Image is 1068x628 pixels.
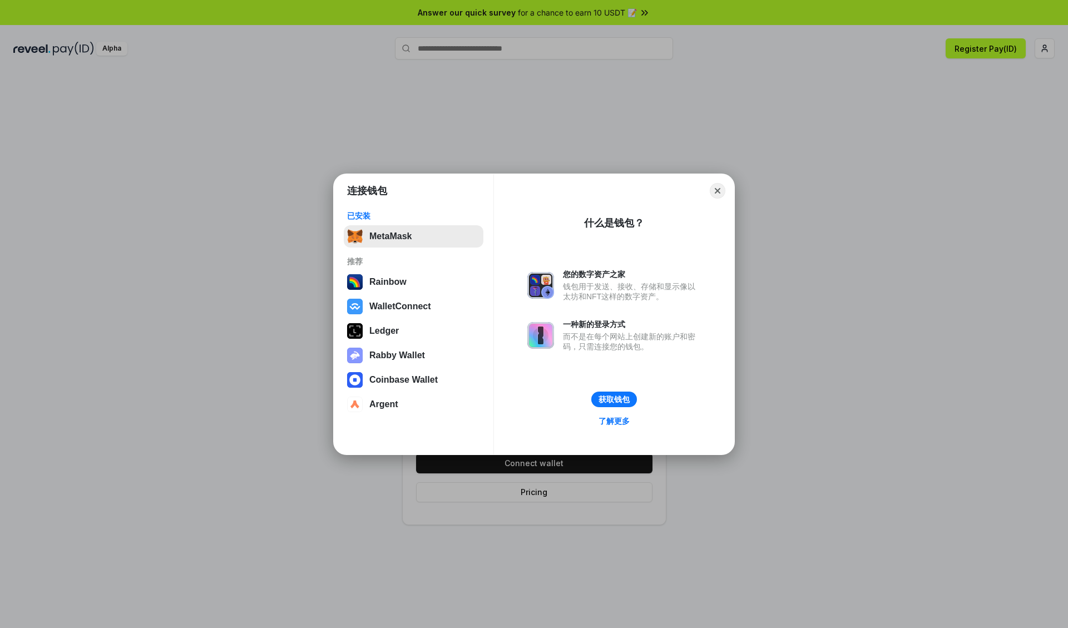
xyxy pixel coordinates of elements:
[347,256,480,266] div: 推荐
[347,211,480,221] div: 已安装
[344,369,483,391] button: Coinbase Wallet
[599,416,630,426] div: 了解更多
[347,323,363,339] img: svg+xml,%3Csvg%20xmlns%3D%22http%3A%2F%2Fwww.w3.org%2F2000%2Fsvg%22%20width%3D%2228%22%20height%3...
[344,295,483,318] button: WalletConnect
[592,414,636,428] a: 了解更多
[369,277,407,287] div: Rainbow
[347,299,363,314] img: svg+xml,%3Csvg%20width%3D%2228%22%20height%3D%2228%22%20viewBox%3D%220%200%2028%2028%22%20fill%3D...
[527,272,554,299] img: svg+xml,%3Csvg%20xmlns%3D%22http%3A%2F%2Fwww.w3.org%2F2000%2Fsvg%22%20fill%3D%22none%22%20viewBox...
[347,372,363,388] img: svg+xml,%3Csvg%20width%3D%2228%22%20height%3D%2228%22%20viewBox%3D%220%200%2028%2028%22%20fill%3D...
[584,216,644,230] div: 什么是钱包？
[344,225,483,248] button: MetaMask
[563,319,701,329] div: 一种新的登录方式
[347,274,363,290] img: svg+xml,%3Csvg%20width%3D%22120%22%20height%3D%22120%22%20viewBox%3D%220%200%20120%20120%22%20fil...
[369,399,398,409] div: Argent
[563,332,701,352] div: 而不是在每个网站上创建新的账户和密码，只需连接您的钱包。
[369,301,431,311] div: WalletConnect
[369,350,425,360] div: Rabby Wallet
[347,184,387,197] h1: 连接钱包
[344,320,483,342] button: Ledger
[563,281,701,301] div: 钱包用于发送、接收、存储和显示像以太坊和NFT这样的数字资产。
[527,322,554,349] img: svg+xml,%3Csvg%20xmlns%3D%22http%3A%2F%2Fwww.w3.org%2F2000%2Fsvg%22%20fill%3D%22none%22%20viewBox...
[344,393,483,416] button: Argent
[347,229,363,244] img: svg+xml,%3Csvg%20fill%3D%22none%22%20height%3D%2233%22%20viewBox%3D%220%200%2035%2033%22%20width%...
[347,348,363,363] img: svg+xml,%3Csvg%20xmlns%3D%22http%3A%2F%2Fwww.w3.org%2F2000%2Fsvg%22%20fill%3D%22none%22%20viewBox...
[369,326,399,336] div: Ledger
[599,394,630,404] div: 获取钱包
[369,231,412,241] div: MetaMask
[369,375,438,385] div: Coinbase Wallet
[347,397,363,412] img: svg+xml,%3Csvg%20width%3D%2228%22%20height%3D%2228%22%20viewBox%3D%220%200%2028%2028%22%20fill%3D...
[591,392,637,407] button: 获取钱包
[710,183,725,199] button: Close
[344,271,483,293] button: Rainbow
[563,269,701,279] div: 您的数字资产之家
[344,344,483,367] button: Rabby Wallet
